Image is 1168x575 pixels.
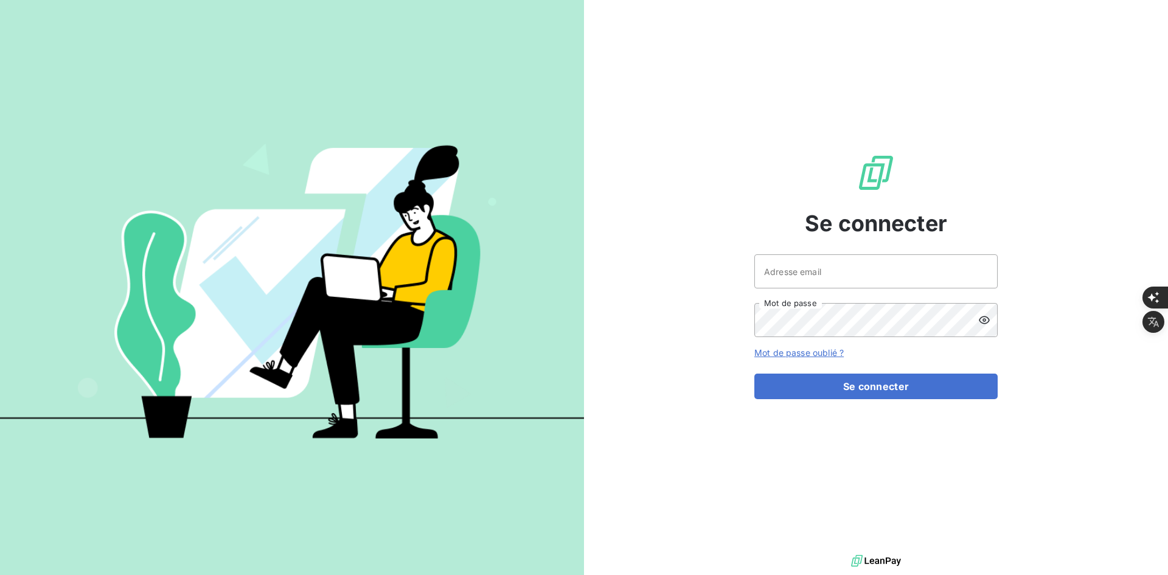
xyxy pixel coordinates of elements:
img: logo [851,552,901,570]
button: Se connecter [754,374,998,399]
span: Se connecter [805,207,947,240]
a: Mot de passe oublié ? [754,347,844,358]
input: placeholder [754,254,998,288]
img: Logo LeanPay [857,153,895,192]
